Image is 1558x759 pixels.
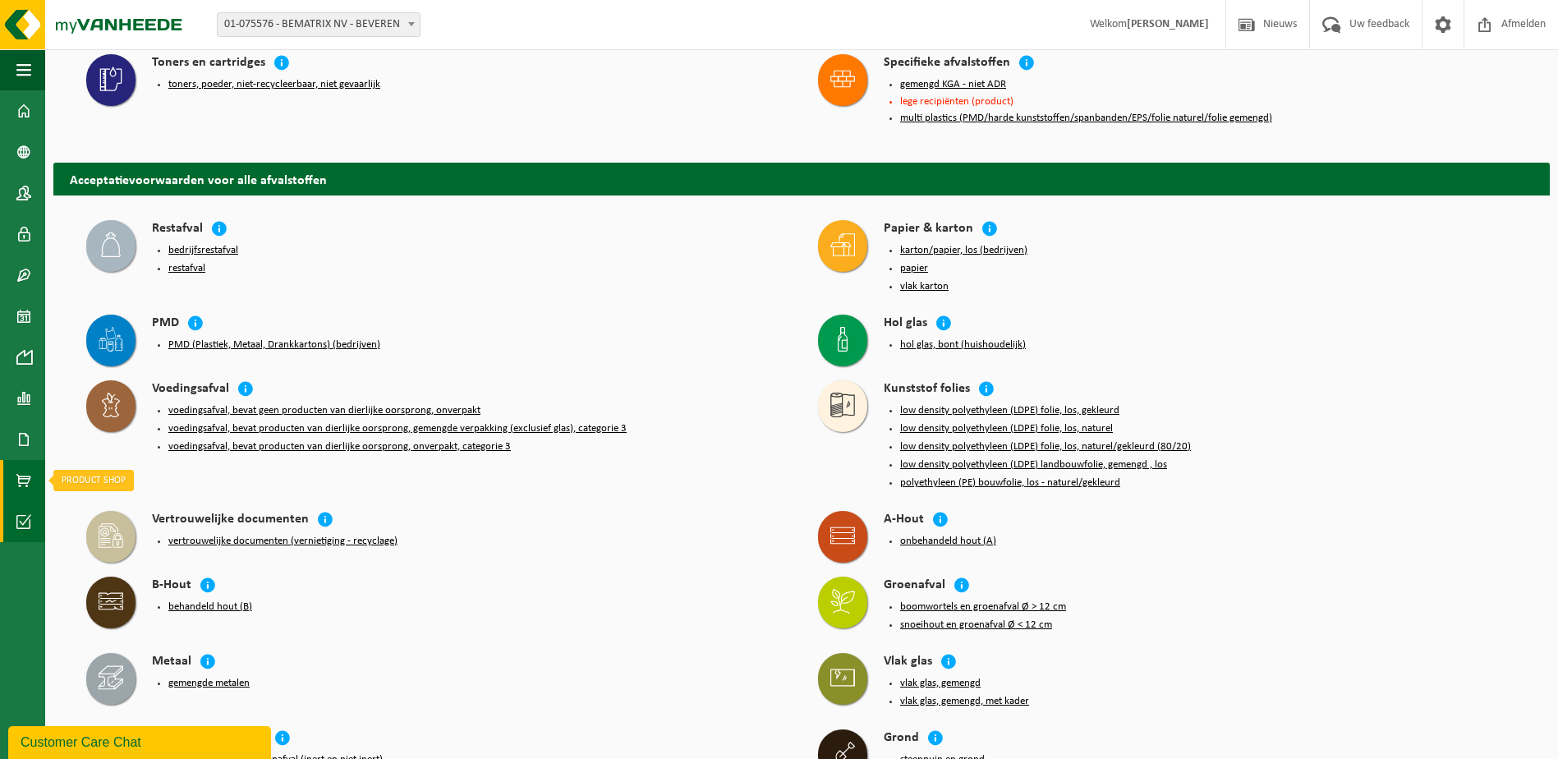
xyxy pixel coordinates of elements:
[53,163,1550,195] h2: Acceptatievoorwaarden voor alle afvalstoffen
[217,12,421,37] span: 01-075576 - BEMATRIX NV - BEVEREN
[884,511,924,530] h4: A-Hout
[884,380,970,399] h4: Kunststof folies
[152,54,265,73] h4: Toners en cartridges
[152,380,229,399] h4: Voedingsafval
[900,535,996,548] button: onbehandeld hout (A)
[152,220,203,239] h4: Restafval
[900,338,1026,352] button: hol glas, bont (huishoudelijk)
[1127,18,1209,30] strong: [PERSON_NAME]
[884,577,945,596] h4: Groenafval
[218,13,420,36] span: 01-075576 - BEMATRIX NV - BEVEREN
[884,220,973,239] h4: Papier & karton
[168,422,627,435] button: voedingsafval, bevat producten van dierlijke oorsprong, gemengde verpakking (exclusief glas), cat...
[884,653,932,672] h4: Vlak glas
[884,729,919,748] h4: Grond
[900,458,1167,471] button: low density polyethyleen (LDPE) landbouwfolie, gemengd , los
[168,404,480,417] button: voedingsafval, bevat geen producten van dierlijke oorsprong, onverpakt
[900,404,1119,417] button: low density polyethyleen (LDPE) folie, los, gekleurd
[900,677,981,690] button: vlak glas, gemengd
[900,262,928,275] button: papier
[884,54,1010,73] h4: Specifieke afvalstoffen
[168,535,398,548] button: vertrouwelijke documenten (vernietiging - recyclage)
[152,577,191,596] h4: B-Hout
[168,338,380,352] button: PMD (Plastiek, Metaal, Drankkartons) (bedrijven)
[900,78,1006,91] button: gemengd KGA - niet ADR
[900,244,1027,257] button: karton/papier, los (bedrijven)
[168,244,238,257] button: bedrijfsrestafval
[168,440,511,453] button: voedingsafval, bevat producten van dierlijke oorsprong, onverpakt, categorie 3
[900,422,1113,435] button: low density polyethyleen (LDPE) folie, los, naturel
[900,619,1052,632] button: snoeihout en groenafval Ø < 12 cm
[900,280,949,293] button: vlak karton
[900,96,1517,107] li: lege recipiënten (product)
[168,262,205,275] button: restafval
[8,723,274,759] iframe: chat widget
[152,315,179,333] h4: PMD
[168,677,250,690] button: gemengde metalen
[168,600,252,614] button: behandeld hout (B)
[900,695,1029,708] button: vlak glas, gemengd, met kader
[168,78,380,91] button: toners, poeder, niet-recycleerbaar, niet gevaarlijk
[884,315,927,333] h4: Hol glas
[900,440,1191,453] button: low density polyethyleen (LDPE) folie, los, naturel/gekleurd (80/20)
[900,600,1066,614] button: boomwortels en groenafval Ø > 12 cm
[152,653,191,672] h4: Metaal
[900,476,1120,490] button: polyethyleen (PE) bouwfolie, los - naturel/gekleurd
[900,112,1272,125] button: multi plastics (PMD/harde kunststoffen/spanbanden/EPS/folie naturel/folie gemengd)
[152,511,309,530] h4: Vertrouwelijke documenten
